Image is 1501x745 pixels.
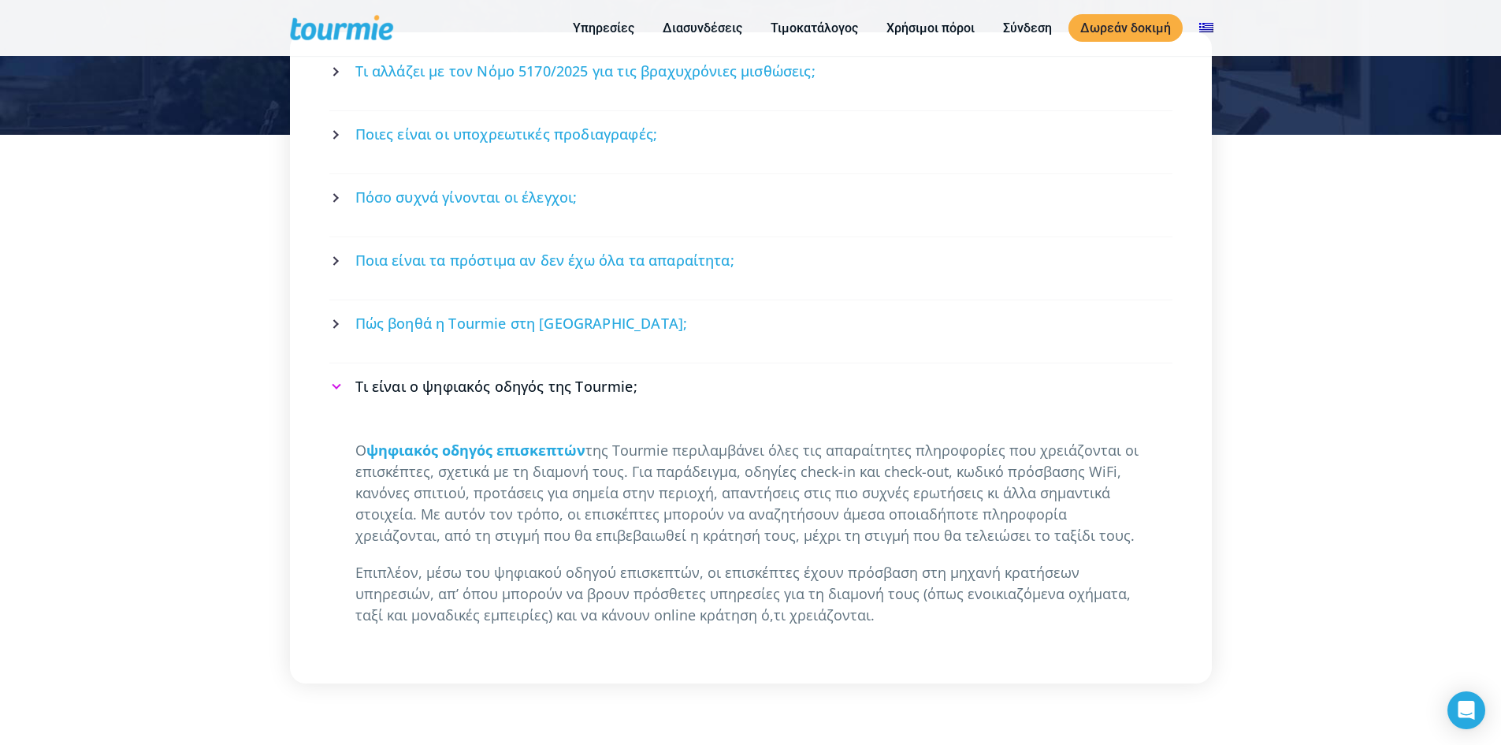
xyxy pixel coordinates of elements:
span: Τι αλλάζει με τον Νόμο 5170/2025 για τις βραχυχρόνιες μισθώσεις; [355,61,816,81]
a: Σύνδεση [991,18,1064,38]
span: Ποια είναι τα πρόστιμα αν δεν έχω όλα τα απαραίτητα; [355,251,734,270]
p: Επιπλέον, μέσω του ψηφιακού οδηγού επισκεπτών, οι επισκέπτες έχουν πρόσβαση στη μηχανή κρατήσεων ... [355,562,1146,626]
span: Τι είναι ο ψηφιακός οδηγός της Tourmie; [355,377,637,397]
p: Ο της Tourmie περιλαμβάνει όλες τις απαραίτητες πληροφορίες που χρειάζονται οι επισκέπτες, σχετικ... [355,440,1146,546]
a: Πόσο συχνά γίνονται οι έλεγχοι; [332,177,1170,218]
a: Τι είναι ο ψηφιακός οδηγός της Tourmie; [332,366,1170,408]
a: Ποια είναι τα πρόστιμα αν δεν έχω όλα τα απαραίτητα; [332,240,1170,281]
a: Υπηρεσίες [561,18,646,38]
span: Πώς βοηθά η Tourmie στη [GEOGRAPHIC_DATA]; [355,314,688,333]
a: Ποιες είναι οι υποχρεωτικές προδιαγραφές; [332,114,1170,155]
span: Ποιες είναι οι υποχρεωτικές προδιαγραφές; [355,125,658,144]
a: Τιμοκατάλογος [759,18,870,38]
a: Δωρεάν δοκιμή [1068,14,1183,42]
div: Open Intercom Messenger [1447,691,1485,729]
a: Τι αλλάζει με τον Νόμο 5170/2025 για τις βραχυχρόνιες μισθώσεις; [332,50,1170,92]
a: Πώς βοηθά η Tourmie στη [GEOGRAPHIC_DATA]; [332,303,1170,345]
a: Χρήσιμοι πόροι [875,18,986,38]
span: Πόσο συχνά γίνονται οι έλεγχοι; [355,188,578,207]
a: Διασυνδέσεις [651,18,754,38]
a: ψηφιακός οδηγός επισκεπτών [366,441,585,460]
